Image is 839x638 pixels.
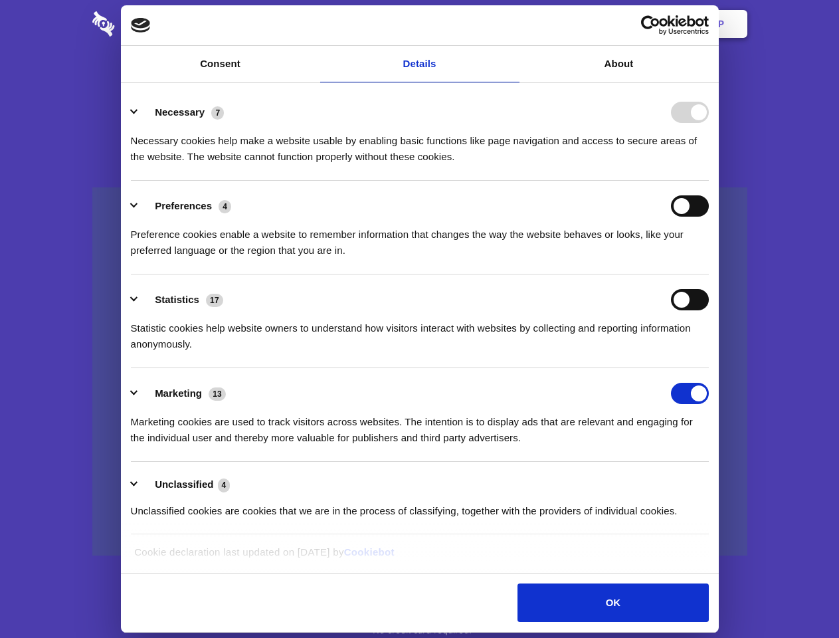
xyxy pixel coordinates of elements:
label: Marketing [155,387,202,399]
div: Statistic cookies help website owners to understand how visitors interact with websites by collec... [131,310,709,352]
a: Consent [121,46,320,82]
span: 17 [206,294,223,307]
button: Statistics (17) [131,289,232,310]
label: Statistics [155,294,199,305]
div: Unclassified cookies are cookies that we are in the process of classifying, together with the pro... [131,493,709,519]
a: Login [603,3,660,45]
button: Necessary (7) [131,102,233,123]
span: 4 [218,478,231,492]
button: Unclassified (4) [131,477,238,493]
a: Contact [539,3,600,45]
a: About [519,46,719,82]
a: Details [320,46,519,82]
span: 4 [219,200,231,213]
label: Necessary [155,106,205,118]
h1: Eliminate Slack Data Loss. [92,60,747,108]
img: logo [131,18,151,33]
iframe: Drift Widget Chat Controller [773,572,823,622]
div: Marketing cookies are used to track visitors across websites. The intention is to display ads tha... [131,404,709,446]
span: 7 [211,106,224,120]
span: 13 [209,387,226,401]
div: Cookie declaration last updated on [DATE] by [124,544,715,570]
label: Preferences [155,200,212,211]
a: Wistia video thumbnail [92,187,747,556]
div: Necessary cookies help make a website usable by enabling basic functions like page navigation and... [131,123,709,165]
h4: Auto-redaction of sensitive data, encrypted data sharing and self-destructing private chats. Shar... [92,121,747,165]
a: Usercentrics Cookiebot - opens in a new window [593,15,709,35]
button: Marketing (13) [131,383,234,404]
button: OK [517,584,708,622]
div: Preference cookies enable a website to remember information that changes the way the website beha... [131,217,709,259]
button: Preferences (4) [131,195,240,217]
a: Cookiebot [344,546,395,558]
img: logo-wordmark-white-trans-d4663122ce5f474addd5e946df7df03e33cb6a1c49d2221995e7729f52c070b2.svg [92,11,206,37]
a: Pricing [390,3,448,45]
